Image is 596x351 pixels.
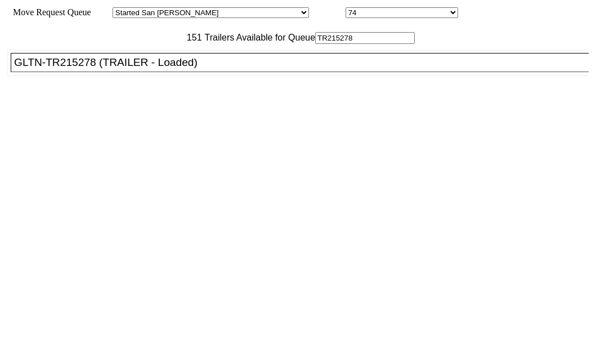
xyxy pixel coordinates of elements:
[181,33,202,42] span: 151
[315,32,415,44] input: Filter Available Trailers
[14,56,595,69] div: GLTN-TR215278 (TRAILER - Loaded)
[7,7,91,17] span: Move Request Queue
[93,7,110,17] span: Area
[311,7,343,17] span: Location
[202,33,316,42] span: Trailers Available for Queue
